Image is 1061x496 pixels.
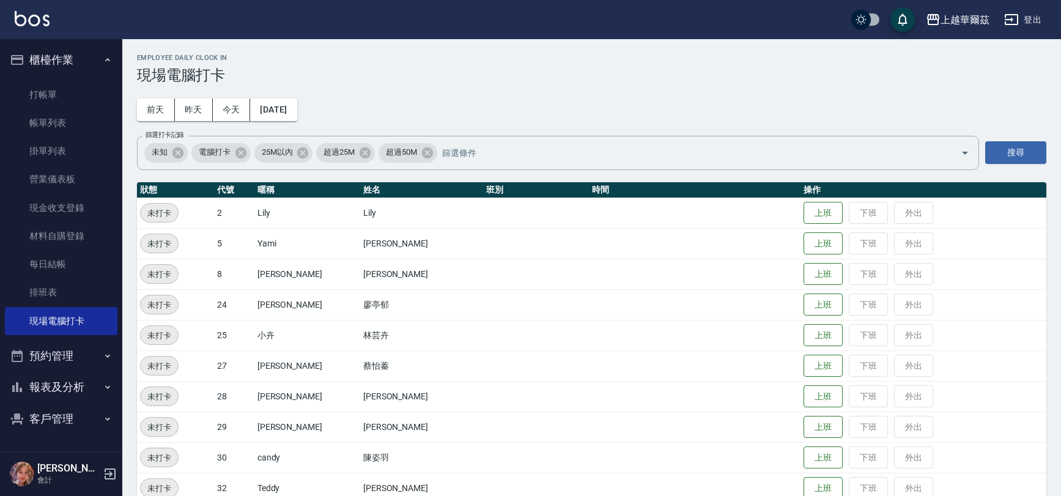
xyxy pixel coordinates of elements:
[589,182,800,198] th: 時間
[254,146,300,158] span: 25M以內
[141,268,178,281] span: 未打卡
[137,67,1046,84] h3: 現場電腦打卡
[175,98,213,121] button: 昨天
[360,228,483,259] td: [PERSON_NAME]
[890,7,915,32] button: save
[214,289,254,320] td: 24
[254,289,360,320] td: [PERSON_NAME]
[804,232,843,255] button: 上班
[921,7,994,32] button: 上越華爾茲
[5,109,117,137] a: 帳單列表
[5,250,117,278] a: 每日結帳
[5,371,117,403] button: 報表及分析
[254,259,360,289] td: [PERSON_NAME]
[360,259,483,289] td: [PERSON_NAME]
[804,446,843,469] button: 上班
[137,54,1046,62] h2: Employee Daily Clock In
[214,198,254,228] td: 2
[214,442,254,473] td: 30
[214,259,254,289] td: 8
[191,143,251,163] div: 電腦打卡
[254,350,360,381] td: [PERSON_NAME]
[483,182,589,198] th: 班別
[254,228,360,259] td: Yami
[804,294,843,316] button: 上班
[5,222,117,250] a: 材料自購登錄
[316,146,362,158] span: 超過25M
[141,421,178,434] span: 未打卡
[941,12,989,28] div: 上越華爾茲
[5,194,117,222] a: 現金收支登錄
[804,355,843,377] button: 上班
[213,98,251,121] button: 今天
[5,44,117,76] button: 櫃檯作業
[254,143,313,163] div: 25M以內
[5,165,117,193] a: 營業儀表板
[254,320,360,350] td: 小卉
[5,278,117,306] a: 排班表
[254,381,360,412] td: [PERSON_NAME]
[214,228,254,259] td: 5
[141,360,178,372] span: 未打卡
[141,390,178,403] span: 未打卡
[137,98,175,121] button: 前天
[254,182,360,198] th: 暱稱
[804,263,843,286] button: 上班
[37,462,100,475] h5: [PERSON_NAME]
[5,81,117,109] a: 打帳單
[360,182,483,198] th: 姓名
[379,146,424,158] span: 超過50M
[141,237,178,250] span: 未打卡
[360,320,483,350] td: 林芸卉
[360,289,483,320] td: 廖亭郁
[5,340,117,372] button: 預約管理
[141,207,178,220] span: 未打卡
[141,298,178,311] span: 未打卡
[5,403,117,435] button: 客戶管理
[141,451,178,464] span: 未打卡
[144,146,175,158] span: 未知
[10,462,34,486] img: Person
[360,381,483,412] td: [PERSON_NAME]
[804,385,843,408] button: 上班
[214,320,254,350] td: 25
[985,141,1046,164] button: 搜尋
[250,98,297,121] button: [DATE]
[191,146,238,158] span: 電腦打卡
[5,307,117,335] a: 現場電腦打卡
[800,182,1046,198] th: 操作
[254,198,360,228] td: Lily
[379,143,437,163] div: 超過50M
[254,442,360,473] td: candy
[439,142,939,163] input: 篩選條件
[360,350,483,381] td: 蔡怡蓁
[316,143,375,163] div: 超過25M
[144,143,188,163] div: 未知
[999,9,1046,31] button: 登出
[141,482,178,495] span: 未打卡
[146,130,184,139] label: 篩選打卡記錄
[141,329,178,342] span: 未打卡
[214,182,254,198] th: 代號
[360,198,483,228] td: Lily
[360,412,483,442] td: [PERSON_NAME]
[254,412,360,442] td: [PERSON_NAME]
[214,350,254,381] td: 27
[804,202,843,224] button: 上班
[15,11,50,26] img: Logo
[214,381,254,412] td: 28
[37,475,100,486] p: 會計
[360,442,483,473] td: 陳姿羽
[5,137,117,165] a: 掛單列表
[804,416,843,439] button: 上班
[137,182,214,198] th: 狀態
[214,412,254,442] td: 29
[955,143,975,163] button: Open
[804,324,843,347] button: 上班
